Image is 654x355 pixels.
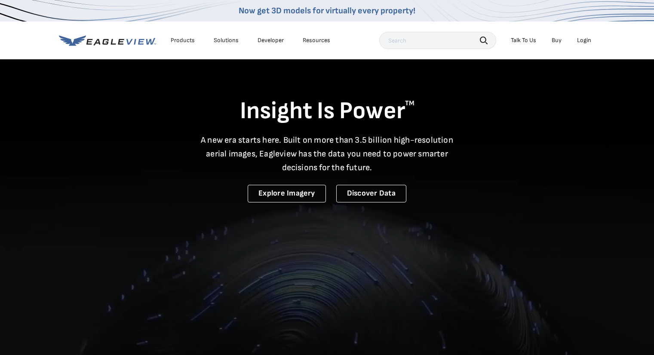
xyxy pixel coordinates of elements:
[552,37,562,44] a: Buy
[303,37,330,44] div: Resources
[405,99,415,107] sup: TM
[258,37,284,44] a: Developer
[171,37,195,44] div: Products
[248,185,326,202] a: Explore Imagery
[196,133,459,174] p: A new era starts here. Built on more than 3.5 billion high-resolution aerial images, Eagleview ha...
[511,37,536,44] div: Talk To Us
[336,185,406,202] a: Discover Data
[214,37,239,44] div: Solutions
[59,96,596,126] h1: Insight Is Power
[239,6,415,16] a: Now get 3D models for virtually every property!
[577,37,591,44] div: Login
[379,32,496,49] input: Search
